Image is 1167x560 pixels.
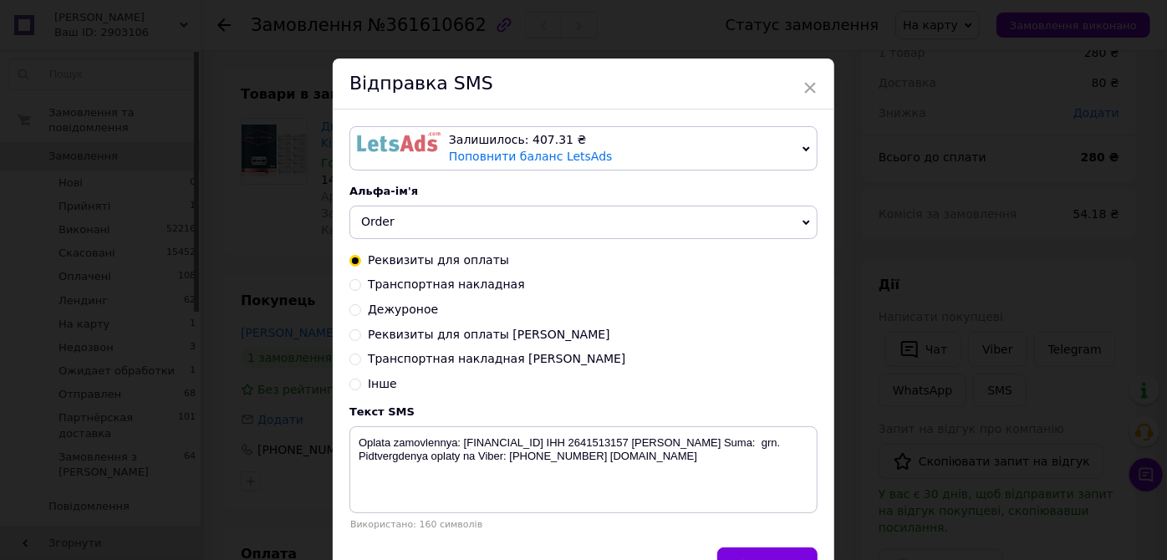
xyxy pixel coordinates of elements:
span: Транспортная накладная [368,277,525,291]
span: × [803,74,818,102]
div: Відправка SMS [333,59,834,109]
span: Дежуроное [368,303,438,316]
div: Залишилось: 407.31 ₴ [449,132,796,149]
span: Реквизиты для оплаты [368,253,509,267]
span: Транспортная накладная [PERSON_NAME] [368,352,626,365]
span: Order [361,215,395,228]
a: Поповнити баланс LetsAds [449,150,613,163]
span: Реквизиты для оплаты [PERSON_NAME] [368,328,610,341]
div: Використано: 160 символів [349,519,818,530]
textarea: Oplata zamovlennya: [FINANCIAL_ID] IHH 2641513157 [PERSON_NAME] Suma: grn. Pidtvergdenya oplaty n... [349,426,818,513]
span: Альфа-ім'я [349,185,418,197]
span: Інше [368,377,397,390]
div: Текст SMS [349,405,818,418]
